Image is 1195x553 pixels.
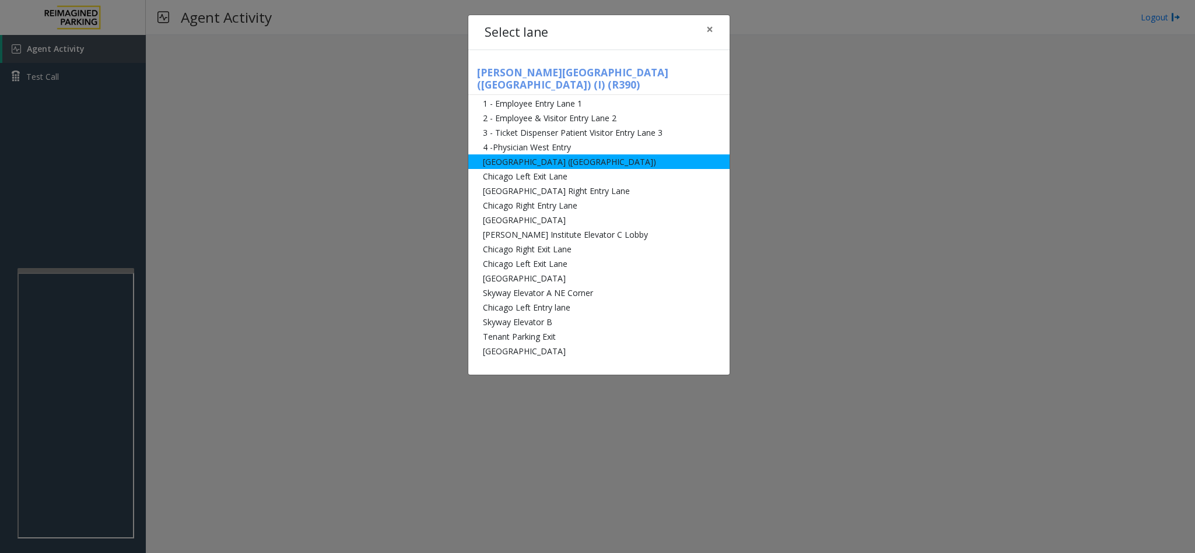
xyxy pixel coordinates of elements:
li: Chicago Right Entry Lane [468,198,730,213]
li: 4 -Physician West Entry [468,140,730,154]
li: [GEOGRAPHIC_DATA] ([GEOGRAPHIC_DATA]) [468,154,730,169]
li: Chicago Left Exit Lane [468,169,730,184]
li: 3 - Ticket Dispenser Patient Visitor Entry Lane 3 [468,125,730,140]
li: [GEOGRAPHIC_DATA] Right Entry Lane [468,184,730,198]
li: Skyway Elevator B [468,315,730,329]
li: [GEOGRAPHIC_DATA] [468,213,730,227]
li: Chicago Left Exit Lane [468,256,730,271]
span: × [706,21,713,37]
h5: [PERSON_NAME][GEOGRAPHIC_DATA] ([GEOGRAPHIC_DATA]) (I) (R390) [468,66,730,95]
li: [GEOGRAPHIC_DATA] [468,271,730,286]
li: 2 - Employee & Visitor Entry Lane 2 [468,111,730,125]
li: 1 - Employee Entry Lane 1 [468,96,730,111]
li: [PERSON_NAME] Institute Elevator C Lobby [468,227,730,242]
li: Chicago Right Exit Lane [468,242,730,256]
li: Skyway Elevator A NE Corner [468,286,730,300]
li: Tenant Parking Exit [468,329,730,344]
li: [GEOGRAPHIC_DATA] [468,344,730,358]
button: Close [698,15,721,44]
li: Chicago Left Entry lane [468,300,730,315]
h4: Select lane [485,23,548,42]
